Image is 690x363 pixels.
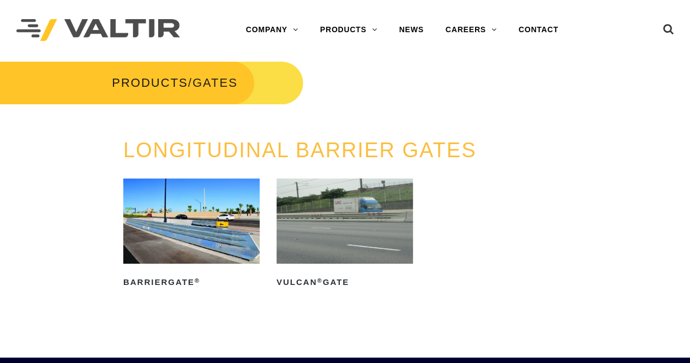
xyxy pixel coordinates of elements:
[123,178,260,291] a: BarrierGate®
[309,19,388,41] a: PRODUCTS
[435,19,508,41] a: CAREERS
[317,277,322,284] sup: ®
[277,178,413,291] a: Vulcan®Gate
[112,76,188,90] a: PRODUCTS
[123,139,476,162] a: LONGITUDINAL BARRIER GATES
[388,19,434,41] a: NEWS
[277,273,413,291] h2: Vulcan Gate
[195,277,200,284] sup: ®
[193,76,238,90] span: GATES
[235,19,309,41] a: COMPANY
[123,273,260,291] h2: BarrierGate
[16,19,180,41] img: Valtir
[508,19,569,41] a: CONTACT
